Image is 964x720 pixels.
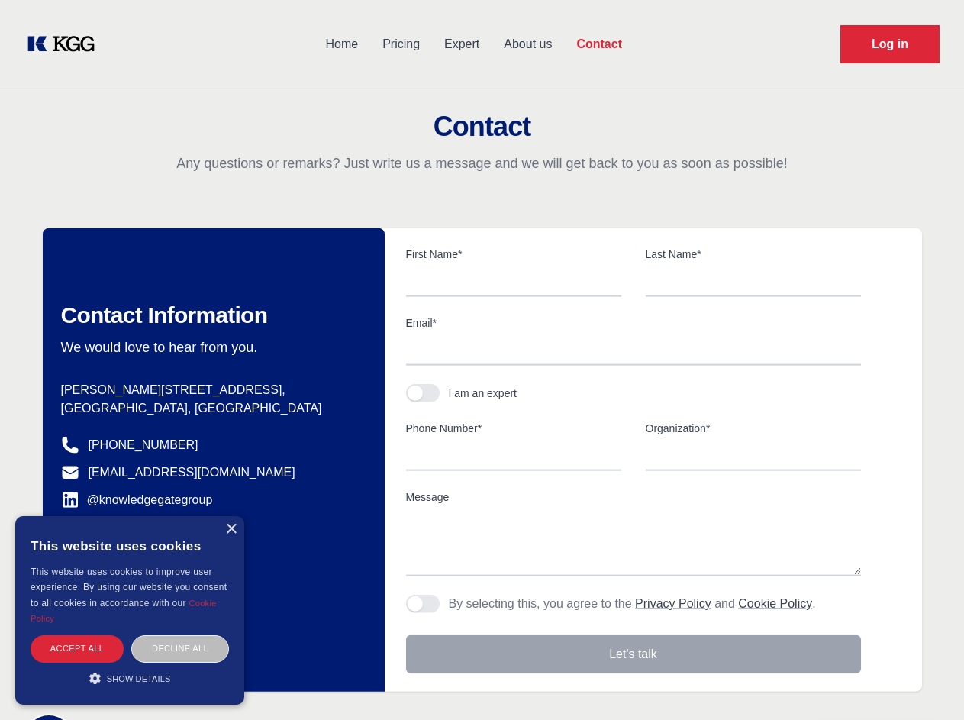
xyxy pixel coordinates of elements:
[840,25,940,63] a: Request Demo
[31,599,217,623] a: Cookie Policy
[370,24,432,64] a: Pricing
[406,247,621,262] label: First Name*
[89,436,198,454] a: [PHONE_NUMBER]
[406,489,861,505] label: Message
[89,463,295,482] a: [EMAIL_ADDRESS][DOMAIN_NAME]
[449,595,816,613] p: By selecting this, you agree to the and .
[61,381,360,399] p: [PERSON_NAME][STREET_ADDRESS],
[635,597,711,610] a: Privacy Policy
[449,386,517,401] div: I am an expert
[31,635,124,662] div: Accept all
[313,24,370,64] a: Home
[225,524,237,535] div: Close
[31,567,227,609] span: This website uses cookies to improve user experience. By using our website you consent to all coo...
[31,528,229,564] div: This website uses cookies
[61,338,360,357] p: We would love to hear from you.
[61,399,360,418] p: [GEOGRAPHIC_DATA], [GEOGRAPHIC_DATA]
[61,491,213,509] a: @knowledgegategroup
[406,421,621,436] label: Phone Number*
[646,421,861,436] label: Organization*
[131,635,229,662] div: Decline all
[406,635,861,673] button: Let's talk
[107,674,171,683] span: Show details
[564,24,634,64] a: Contact
[18,111,946,142] h2: Contact
[646,247,861,262] label: Last Name*
[24,32,107,57] a: KOL Knowledge Platform: Talk to Key External Experts (KEE)
[61,302,360,329] h2: Contact Information
[18,154,946,173] p: Any questions or remarks? Just write us a message and we will get back to you as soon as possible!
[492,24,564,64] a: About us
[888,647,964,720] iframe: Chat Widget
[406,315,861,331] label: Email*
[31,670,229,686] div: Show details
[738,597,812,610] a: Cookie Policy
[432,24,492,64] a: Expert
